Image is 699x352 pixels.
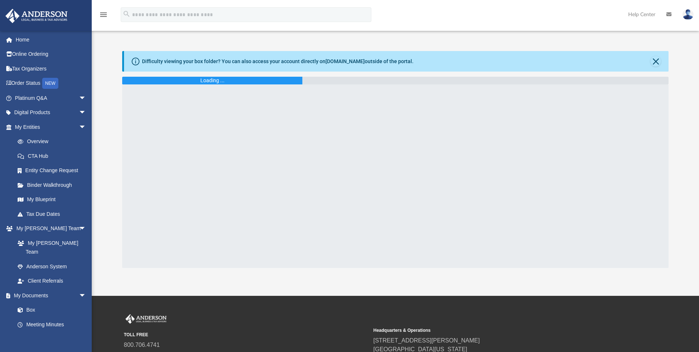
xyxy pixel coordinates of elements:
a: Digital Productsarrow_drop_down [5,105,97,120]
span: arrow_drop_down [79,105,94,120]
small: TOLL FREE [124,331,368,338]
a: menu [99,14,108,19]
small: Headquarters & Operations [374,327,618,334]
a: Binder Walkthrough [10,178,97,192]
i: search [123,10,131,18]
div: Loading ... [200,77,225,84]
span: arrow_drop_down [79,288,94,303]
button: Close [651,56,661,66]
a: [DOMAIN_NAME] [325,58,365,64]
a: Overview [10,134,97,149]
a: My [PERSON_NAME] Team [10,236,90,259]
a: My Blueprint [10,192,94,207]
a: Tax Organizers [5,61,97,76]
a: Online Ordering [5,47,97,62]
a: Order StatusNEW [5,76,97,91]
a: Entity Change Request [10,163,97,178]
a: Meeting Minutes [10,317,94,332]
a: Home [5,32,97,47]
a: Box [10,303,90,317]
a: 800.706.4741 [124,342,160,348]
a: My Documentsarrow_drop_down [5,288,94,303]
a: Platinum Q&Aarrow_drop_down [5,91,97,105]
img: User Pic [682,9,693,20]
img: Anderson Advisors Platinum Portal [3,9,70,23]
a: Anderson System [10,259,94,274]
a: Client Referrals [10,274,94,289]
img: Anderson Advisors Platinum Portal [124,314,168,324]
div: NEW [42,78,58,89]
span: arrow_drop_down [79,221,94,236]
div: Difficulty viewing your box folder? You can also access your account directly on outside of the p... [142,58,414,65]
a: My Entitiesarrow_drop_down [5,120,97,134]
i: menu [99,10,108,19]
a: My [PERSON_NAME] Teamarrow_drop_down [5,221,94,236]
span: arrow_drop_down [79,120,94,135]
a: Tax Due Dates [10,207,97,221]
a: CTA Hub [10,149,97,163]
a: [STREET_ADDRESS][PERSON_NAME] [374,337,480,344]
span: arrow_drop_down [79,91,94,106]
